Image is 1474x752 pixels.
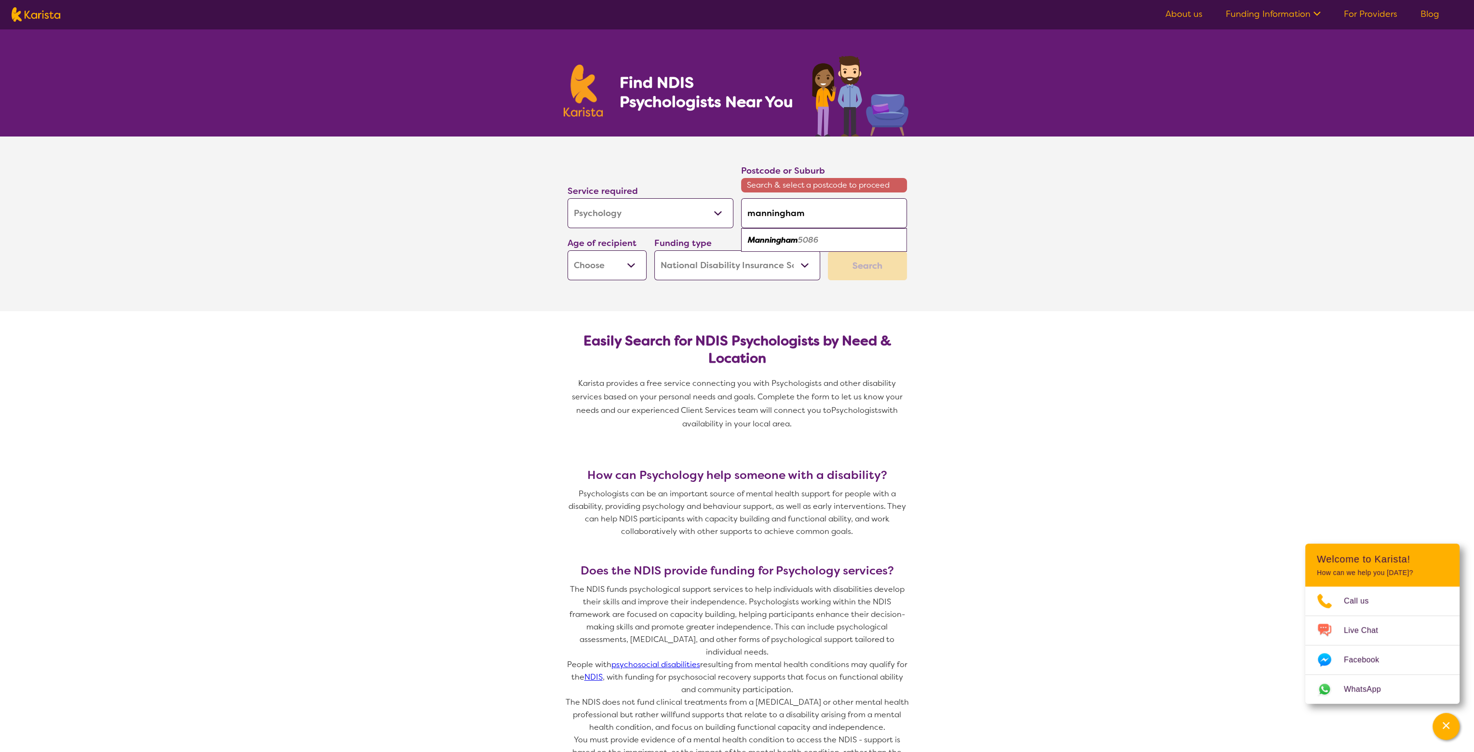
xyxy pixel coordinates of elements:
[611,659,700,670] a: psychosocial disabilities
[798,235,818,245] em: 5086
[1305,544,1460,704] div: Channel Menu
[1226,8,1321,20] a: Funding Information
[1420,8,1439,20] a: Blog
[1344,623,1390,638] span: Live Chat
[831,405,881,415] span: Psychologists
[1305,587,1460,704] ul: Choose channel
[654,237,712,249] label: Funding type
[748,235,798,245] em: Manningham
[12,7,60,22] img: Karista logo
[619,73,798,111] h1: Find NDIS Psychologists Near You
[1344,682,1393,697] span: WhatsApp
[746,231,902,249] div: Manningham 5086
[1317,569,1448,577] p: How can we help you [DATE]?
[564,488,911,538] p: Psychologists can be an important source of mental health support for people with a disability, p...
[809,52,911,137] img: psychology
[572,378,905,415] span: Karista provides a free service connecting you with Psychologists and other disability services b...
[1433,713,1460,740] button: Channel Menu
[1165,8,1203,20] a: About us
[564,65,603,117] img: Karista logo
[568,185,638,197] label: Service required
[589,710,904,732] span: fund supports that relate to a disability arising from a mental health condition, and focus on bu...
[1317,553,1448,565] h2: Welcome to Karista!
[1344,8,1397,20] a: For Providers
[568,237,636,249] label: Age of recipient
[1344,594,1380,608] span: Call us
[741,165,825,177] label: Postcode or Suburb
[741,178,907,192] span: Search & select a postcode to proceed
[1305,675,1460,704] a: Web link opens in a new tab.
[564,658,911,696] p: People with resulting from mental health conditions may qualify for the , with funding for psycho...
[1344,653,1391,667] span: Facebook
[564,564,911,577] h3: Does the NDIS provide funding for Psychology services?
[741,198,907,228] input: Type
[564,583,911,658] p: The NDIS funds psychological support services to help individuals with disabilities develop their...
[564,468,911,482] h3: How can Psychology help someone with a disability?
[564,696,911,734] p: The NDIS does not fund clinical treatments from a [MEDICAL_DATA] or other mental health professio...
[584,672,603,682] a: NDIS
[575,332,899,367] h2: Easily Search for NDIS Psychologists by Need & Location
